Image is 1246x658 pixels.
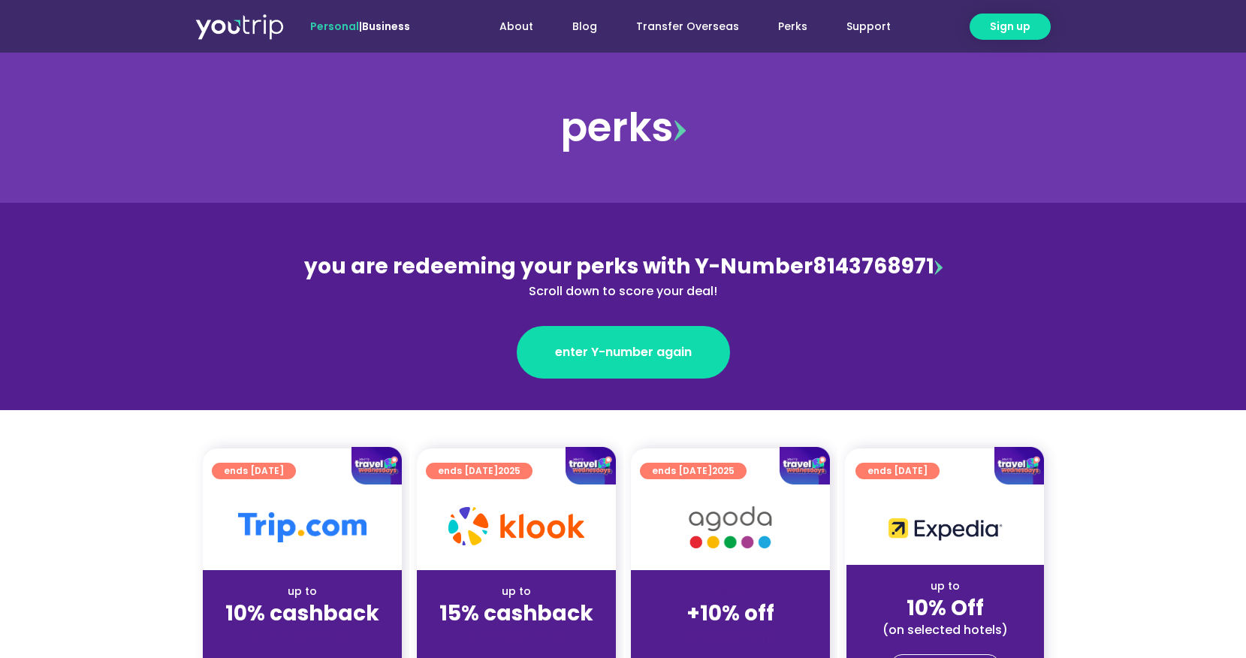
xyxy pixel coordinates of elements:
div: (for stays only) [429,627,604,643]
a: Sign up [970,14,1051,40]
a: enter Y-number again [517,326,730,379]
span: up to [717,584,744,599]
strong: 15% cashback [439,599,593,628]
div: (for stays only) [643,627,818,643]
nav: Menu [451,13,910,41]
a: Perks [759,13,827,41]
span: Sign up [990,19,1030,35]
div: (on selected hotels) [858,622,1032,638]
a: Business [362,19,410,34]
span: | [310,19,410,34]
strong: 10% Off [907,593,984,623]
span: enter Y-number again [555,343,692,361]
strong: +10% off [686,599,774,628]
span: Personal [310,19,359,34]
div: up to [215,584,390,599]
span: you are redeeming your perks with Y-Number [304,252,813,281]
a: About [480,13,553,41]
a: Support [827,13,910,41]
div: up to [858,578,1032,594]
strong: 10% cashback [225,599,379,628]
div: (for stays only) [215,627,390,643]
a: Transfer Overseas [617,13,759,41]
div: 8143768971 [297,251,949,300]
div: Scroll down to score your deal! [297,282,949,300]
div: up to [429,584,604,599]
a: Blog [553,13,617,41]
